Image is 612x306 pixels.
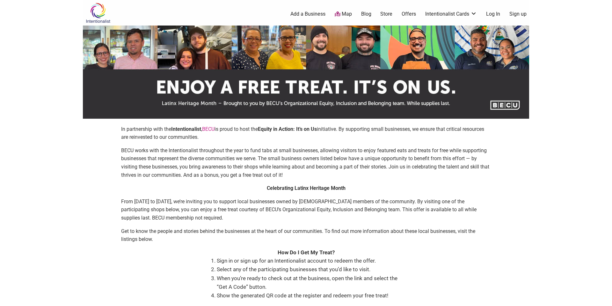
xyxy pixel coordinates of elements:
a: BECU [202,126,215,132]
strong: Equity in Action: It’s on Us [258,126,317,132]
p: Get to know the people and stories behind the businesses at the heart of our communities. To find... [121,227,491,243]
strong: Intentionalist [171,126,201,132]
a: Sign up [509,11,527,18]
a: Blog [361,11,371,18]
li: Sign in or sign up for an Intentionalist account to redeem the offer. [217,257,402,265]
li: When you’re ready to check out at the business, open the link and select the “Get A Code” button. [217,274,402,291]
a: Store [380,11,392,18]
img: Intentionalist [83,3,113,23]
p: From [DATE] to [DATE], we’re inviting you to support local businesses owned by [DEMOGRAPHIC_DATA]... [121,198,491,222]
strong: Celebrating Latinx Heritage Month [267,185,346,191]
a: Intentionalist Cards [425,11,477,18]
p: In partnership with the , is proud to host the initiative. By supporting small businesses, we ens... [121,125,491,141]
li: Select any of the participating businesses that you’d like to visit. [217,265,402,274]
li: Show the generated QR code at the register and redeem your free treat! [217,291,402,300]
a: Map [335,11,352,18]
a: Log In [486,11,500,18]
strong: How Do I Get My Treat? [278,249,335,256]
img: sponsor logo [83,26,529,119]
a: Add a Business [290,11,325,18]
p: BECU works with the Intentionalist throughout the year to fund tabs at small businesses, allowing... [121,146,491,179]
a: Offers [402,11,416,18]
